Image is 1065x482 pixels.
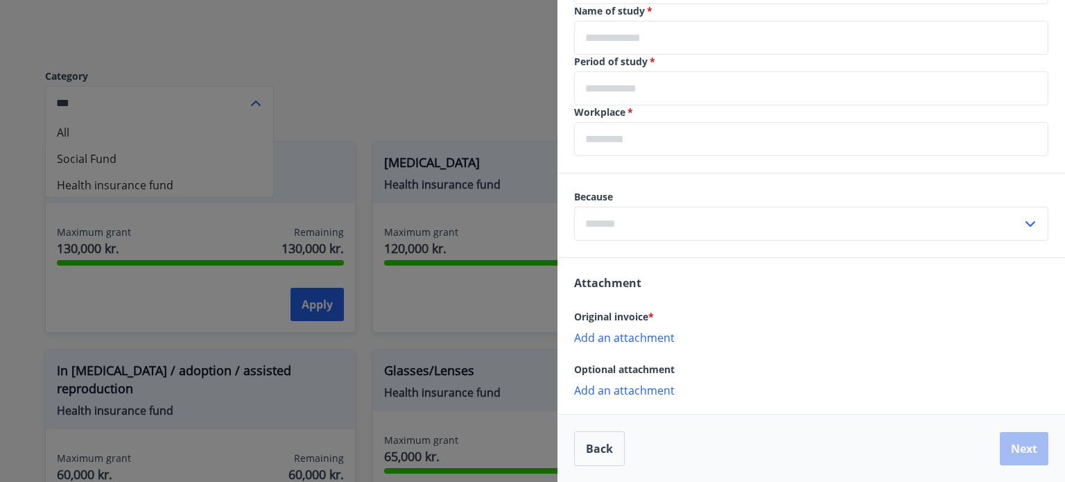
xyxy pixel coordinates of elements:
font: Period of study [574,55,648,68]
div: Study period [574,71,1048,105]
div: Name of study [574,21,1048,55]
font: Name of study [574,4,645,17]
span: Attachment [574,275,641,291]
span: Optional attachment [574,363,675,376]
div: Workplace [574,122,1048,156]
font: Add an attachment [574,383,675,398]
font: Original invoice [574,310,648,323]
p: Add an attachment [574,330,1048,344]
font: Because [574,190,613,203]
font: Workplace [574,105,625,119]
button: Back [574,431,625,466]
